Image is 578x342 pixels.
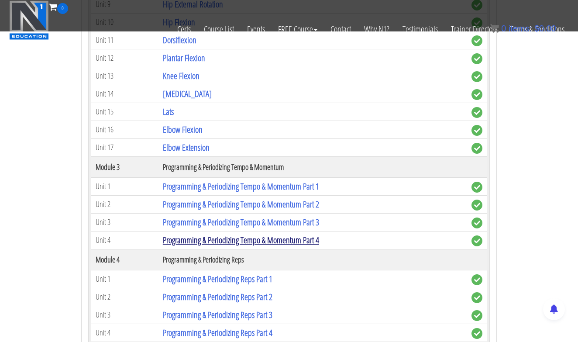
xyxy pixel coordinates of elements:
a: Events [241,14,272,45]
img: n1-education [9,0,49,40]
td: Unit 1 [91,177,158,195]
a: Programming & Periodizing Reps Part 1 [163,273,272,285]
img: icon11.png [490,24,499,33]
a: Programming & Periodizing Reps Part 4 [163,327,272,339]
a: Programming & Periodizing Reps Part 3 [163,309,272,321]
a: [MEDICAL_DATA] [163,88,212,100]
span: items: [509,24,532,33]
a: Programming & Periodizing Reps Part 2 [163,291,272,303]
a: Plantar Flexion [163,52,205,64]
td: Unit 16 [91,121,158,138]
a: Testimonials [396,14,444,45]
td: Unit 4 [91,231,158,249]
a: Programming & Periodizing Tempo & Momentum Part 1 [163,180,319,192]
span: complete [471,218,482,228]
a: Programming & Periodizing Tempo & Momentum Part 3 [163,216,319,228]
span: complete [471,125,482,136]
span: complete [471,310,482,321]
a: Elbow Extension [163,142,210,153]
td: Unit 4 [91,324,158,342]
a: Lats [163,106,174,117]
a: Programming & Periodizing Tempo & Momentum Part 4 [163,234,319,246]
td: Unit 17 [91,138,158,156]
a: 0 items: $0.00 [490,24,556,33]
td: Unit 13 [91,67,158,85]
th: Programming & Periodizing Tempo & Momentum [158,156,467,177]
span: complete [471,274,482,285]
td: Unit 15 [91,103,158,121]
td: Unit 1 [91,270,158,288]
span: complete [471,53,482,64]
span: complete [471,292,482,303]
span: complete [471,200,482,211]
td: Unit 2 [91,195,158,213]
th: Programming & Periodizing Reps [158,249,467,270]
th: Module 4 [91,249,158,270]
span: 0 [57,3,68,14]
span: complete [471,235,482,246]
td: Unit 14 [91,85,158,103]
a: Certs [171,14,197,45]
a: Why N1? [358,14,396,45]
td: Unit 3 [91,306,158,324]
span: 0 [501,24,506,33]
span: complete [471,89,482,100]
a: FREE Course [272,14,324,45]
td: Unit 2 [91,288,158,306]
td: Unit 12 [91,49,158,67]
bdi: 0.00 [534,24,556,33]
a: Trainer Directory [444,14,504,45]
a: Elbow Flexion [163,124,203,135]
a: Terms & Conditions [504,14,571,45]
a: Contact [324,14,358,45]
th: Module 3 [91,156,158,177]
a: Knee Flexion [163,70,200,82]
a: 0 [49,1,68,13]
span: complete [471,143,482,154]
td: Unit 3 [91,213,158,231]
span: complete [471,328,482,339]
span: complete [471,71,482,82]
a: Programming & Periodizing Tempo & Momentum Part 2 [163,198,319,210]
a: Dorsiflexion [163,34,196,46]
span: complete [471,182,482,193]
a: Course List [197,14,241,45]
span: complete [471,107,482,118]
span: $ [534,24,539,33]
